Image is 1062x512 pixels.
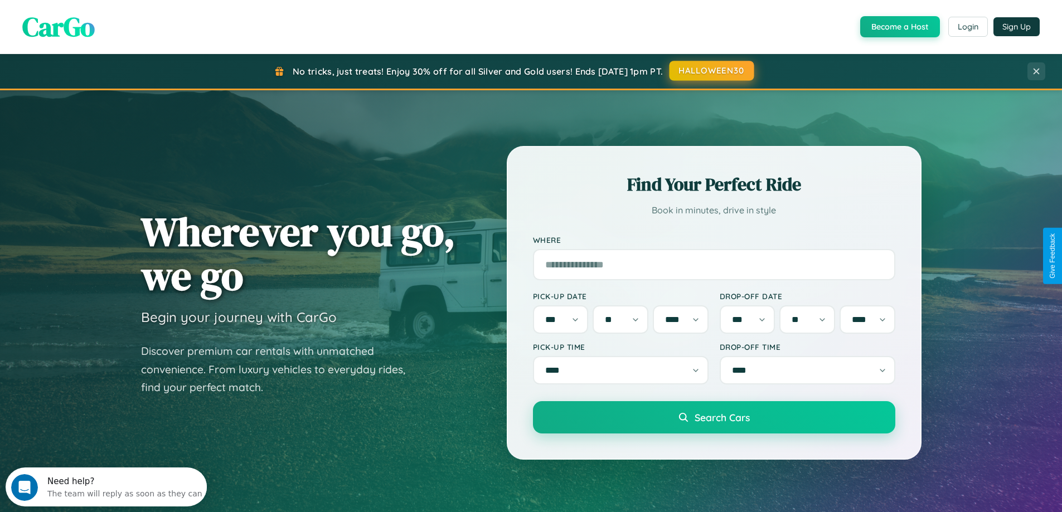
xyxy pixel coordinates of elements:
[695,411,750,423] span: Search Cars
[141,209,455,298] h1: Wherever you go, we go
[860,16,940,37] button: Become a Host
[720,291,895,301] label: Drop-off Date
[293,66,663,77] span: No tricks, just treats! Enjoy 30% off for all Silver and Gold users! Ends [DATE] 1pm PT.
[42,9,197,18] div: Need help?
[533,342,709,352] label: Pick-up Time
[141,309,337,325] h3: Begin your journey with CarGo
[533,235,895,245] label: Where
[670,61,754,81] button: HALLOWEEN30
[993,17,1040,36] button: Sign Up
[948,17,988,37] button: Login
[11,474,38,501] iframe: Intercom live chat
[533,172,895,197] h2: Find Your Perfect Ride
[141,342,420,397] p: Discover premium car rentals with unmatched convenience. From luxury vehicles to everyday rides, ...
[533,202,895,218] p: Book in minutes, drive in style
[1049,233,1056,279] div: Give Feedback
[533,291,709,301] label: Pick-up Date
[22,8,95,45] span: CarGo
[42,18,197,30] div: The team will reply as soon as they can
[6,467,207,506] iframe: Intercom live chat discovery launcher
[720,342,895,352] label: Drop-off Time
[533,401,895,433] button: Search Cars
[4,4,207,35] div: Open Intercom Messenger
